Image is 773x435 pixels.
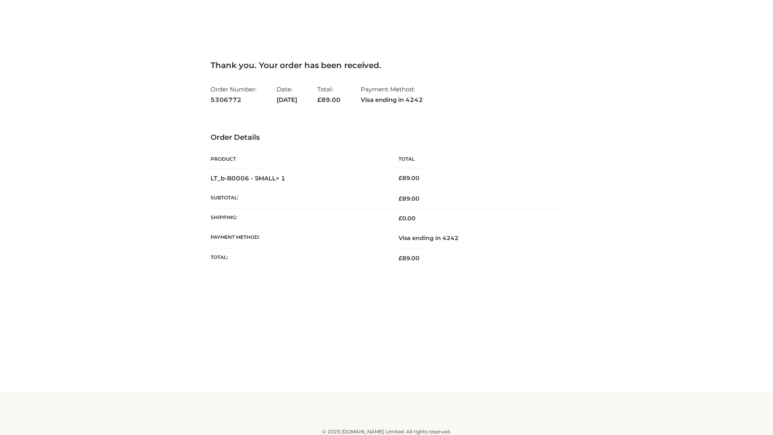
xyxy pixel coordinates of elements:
strong: × 1 [276,174,285,182]
td: Visa ending in 4242 [386,228,562,248]
span: £ [399,255,402,262]
strong: [DATE] [277,95,297,105]
span: £ [399,174,402,182]
li: Order Number: [211,82,256,107]
th: Total: [211,248,386,268]
strong: LT_b-B0006 - SMALL [211,174,285,182]
bdi: 89.00 [399,174,420,182]
span: £ [399,195,402,202]
th: Total [386,150,562,168]
li: Payment Method: [361,82,423,107]
th: Shipping: [211,209,386,228]
span: £ [399,215,402,222]
li: Date: [277,82,297,107]
span: 89.00 [399,255,420,262]
th: Payment method: [211,228,386,248]
strong: 5306772 [211,95,256,105]
bdi: 0.00 [399,215,415,222]
span: £ [317,96,321,104]
h3: Order Details [211,133,562,142]
li: Total: [317,82,341,107]
th: Product [211,150,386,168]
strong: Visa ending in 4242 [361,95,423,105]
th: Subtotal: [211,188,386,208]
span: 89.00 [317,96,341,104]
h3: Thank you. Your order has been received. [211,60,562,70]
span: 89.00 [399,195,420,202]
